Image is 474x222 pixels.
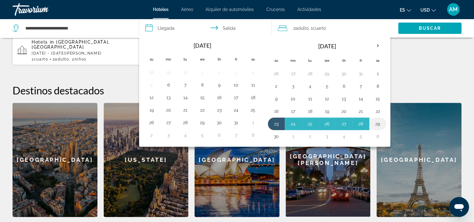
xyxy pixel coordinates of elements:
[248,68,258,77] button: Day 4
[356,82,366,91] button: Day 7
[288,69,298,78] button: Day 27
[206,7,254,12] a: Alquiler de automóviles
[305,94,315,103] button: Day 11
[400,8,405,13] span: es
[143,39,262,141] table: Left calendar grid
[373,69,383,78] button: Day 1
[153,7,169,12] a: Hoteles
[231,93,241,102] button: Day 17
[13,103,97,217] div: [GEOGRAPHIC_DATA]
[69,57,86,61] span: , 2
[248,93,258,102] button: Day 18
[181,7,193,12] a: Aéreo
[164,81,174,89] button: Day 6
[288,132,298,141] button: Day 1
[180,81,190,89] button: Day 7
[195,103,279,217] div: [GEOGRAPHIC_DATA]
[373,107,383,116] button: Day 22
[420,5,436,14] button: Change currency
[400,5,411,14] button: Change language
[297,7,321,12] span: Actividades
[32,40,54,45] span: Hotels in
[180,118,190,127] button: Day 28
[377,103,461,217] a: Paris[GEOGRAPHIC_DATA]
[180,131,190,140] button: Day 4
[231,106,241,114] button: Day 24
[271,69,281,78] button: Day 26
[13,1,75,18] a: Travorium
[369,39,386,53] button: Next month
[214,81,224,89] button: Day 9
[197,93,207,102] button: Day 15
[104,103,189,217] div: [US_STATE]
[104,103,189,217] a: New York[US_STATE]
[266,7,285,12] a: Cruceros
[322,107,332,116] button: Day 19
[248,131,258,140] button: Day 8
[231,68,241,77] button: Day 3
[139,19,272,38] button: Select check in and out date
[197,131,207,140] button: Day 5
[13,36,158,65] button: Hotels in [GEOGRAPHIC_DATA], [GEOGRAPHIC_DATA][DATE] - [DATE][PERSON_NAME]1Cuarto2Adulto, 2Niños
[197,118,207,127] button: Day 29
[271,94,281,103] button: Day 9
[420,8,430,13] span: USD
[293,24,308,33] span: 2
[377,103,461,217] div: [GEOGRAPHIC_DATA]
[322,132,332,141] button: Day 3
[356,132,366,141] button: Day 5
[356,119,366,128] button: Day 28
[32,57,48,61] span: 1
[285,39,369,54] th: [DATE]
[295,26,308,31] span: Adulto
[248,118,258,127] button: Day 1
[339,94,349,103] button: Day 13
[180,68,190,77] button: Day 30
[286,103,371,217] a: San Diego[GEOGRAPHIC_DATA][PERSON_NAME]
[147,81,157,89] button: Day 5
[373,82,383,91] button: Day 8
[164,106,174,114] button: Day 20
[373,119,383,128] button: Day 29
[147,68,157,77] button: Day 28
[248,106,258,114] button: Day 25
[214,68,224,77] button: Day 2
[147,93,157,102] button: Day 12
[34,57,48,61] span: Cuarto
[32,40,110,50] span: [GEOGRAPHIC_DATA], [GEOGRAPHIC_DATA]
[339,82,349,91] button: Day 6
[164,118,174,127] button: Day 27
[75,57,86,61] span: Niños
[339,107,349,116] button: Day 20
[305,82,315,91] button: Day 4
[248,81,258,89] button: Day 11
[231,118,241,127] button: Day 31
[339,69,349,78] button: Day 30
[449,197,469,217] iframe: Botón para iniciar la ventana de mensajería
[339,119,349,128] button: Day 27
[53,57,69,61] span: 2
[272,19,398,38] button: Travelers: 2 adults, 0 children
[339,132,349,141] button: Day 4
[231,131,241,140] button: Day 7
[214,118,224,127] button: Day 30
[322,119,332,128] button: Day 26
[356,94,366,103] button: Day 14
[32,51,153,55] p: [DATE] - [DATE][PERSON_NAME]
[160,39,245,52] th: [DATE]
[449,6,458,13] span: AM
[197,106,207,114] button: Day 22
[288,107,298,116] button: Day 17
[305,119,315,128] button: Day 25
[231,81,241,89] button: Day 10
[195,103,279,217] a: Sydney[GEOGRAPHIC_DATA]
[214,106,224,114] button: Day 23
[25,24,129,33] input: Search hotel destination
[271,119,281,128] button: Day 23
[356,107,366,116] button: Day 21
[288,94,298,103] button: Day 10
[164,68,174,77] button: Day 29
